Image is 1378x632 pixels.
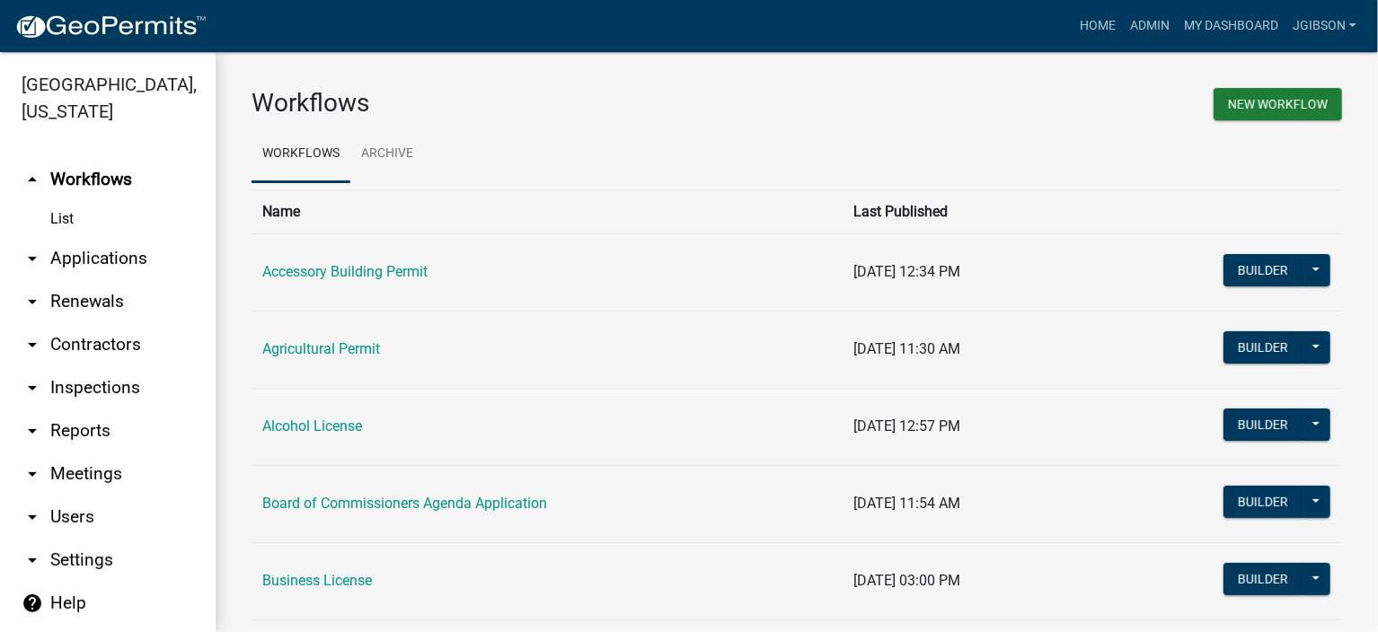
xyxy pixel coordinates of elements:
button: Builder [1223,254,1303,286]
button: Builder [1223,486,1303,518]
i: arrow_drop_down [22,420,43,442]
span: [DATE] 11:30 AM [853,340,960,357]
a: Archive [350,126,424,183]
i: help [22,592,43,614]
button: Builder [1223,331,1303,364]
button: Builder [1223,563,1303,595]
th: Last Published [843,189,1091,233]
a: Agricultural Permit [262,340,380,357]
h3: Workflows [252,88,783,118]
span: [DATE] 03:00 PM [853,572,960,589]
th: Name [252,189,843,233]
a: Board of Commissioners Agenda Application [262,495,547,512]
a: Business License [262,572,372,589]
i: arrow_drop_down [22,377,43,399]
button: Builder [1223,408,1303,441]
button: New Workflow [1214,88,1342,120]
span: [DATE] 12:34 PM [853,263,960,280]
a: jgibson [1285,9,1364,43]
i: arrow_drop_down [22,334,43,355]
i: arrow_drop_down [22,549,43,571]
span: [DATE] 12:57 PM [853,417,960,434]
i: arrow_drop_down [22,463,43,485]
a: My Dashboard [1177,9,1285,43]
a: Home [1073,9,1123,43]
i: arrow_drop_down [22,248,43,269]
i: arrow_drop_up [22,169,43,190]
a: Accessory Building Permit [262,263,428,280]
i: arrow_drop_down [22,506,43,528]
a: Admin [1123,9,1177,43]
a: Alcohol License [262,417,362,434]
span: [DATE] 11:54 AM [853,495,960,512]
i: arrow_drop_down [22,291,43,312]
a: Workflows [252,126,350,183]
